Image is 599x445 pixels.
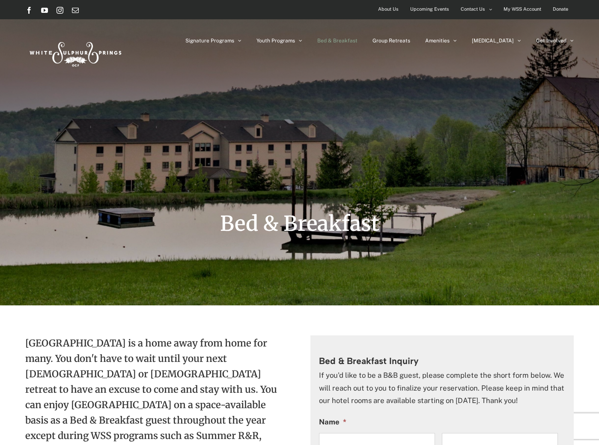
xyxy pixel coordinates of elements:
a: Group Retreats [373,19,410,62]
span: About Us [378,3,399,15]
a: [MEDICAL_DATA] [472,19,521,62]
nav: Main Menu [185,19,574,62]
a: Facebook [26,7,33,14]
span: Donate [553,3,568,15]
span: Get Involved [536,38,566,43]
a: Signature Programs [185,19,241,62]
span: My WSS Account [504,3,541,15]
span: [MEDICAL_DATA] [472,38,514,43]
a: Get Involved [536,19,574,62]
span: Signature Programs [185,38,234,43]
a: YouTube [41,7,48,14]
a: Email [72,7,79,14]
span: Contact Us [461,3,485,15]
span: Upcoming Events [410,3,449,15]
span: Group Retreats [373,38,410,43]
span: Youth Programs [256,38,295,43]
a: Instagram [57,7,63,14]
img: White Sulphur Springs Logo [26,33,124,73]
span: Bed & Breakfast [317,38,358,43]
a: Bed & Breakfast [317,19,358,62]
span: Amenities [425,38,450,43]
a: Youth Programs [256,19,302,62]
a: Amenities [425,19,457,62]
